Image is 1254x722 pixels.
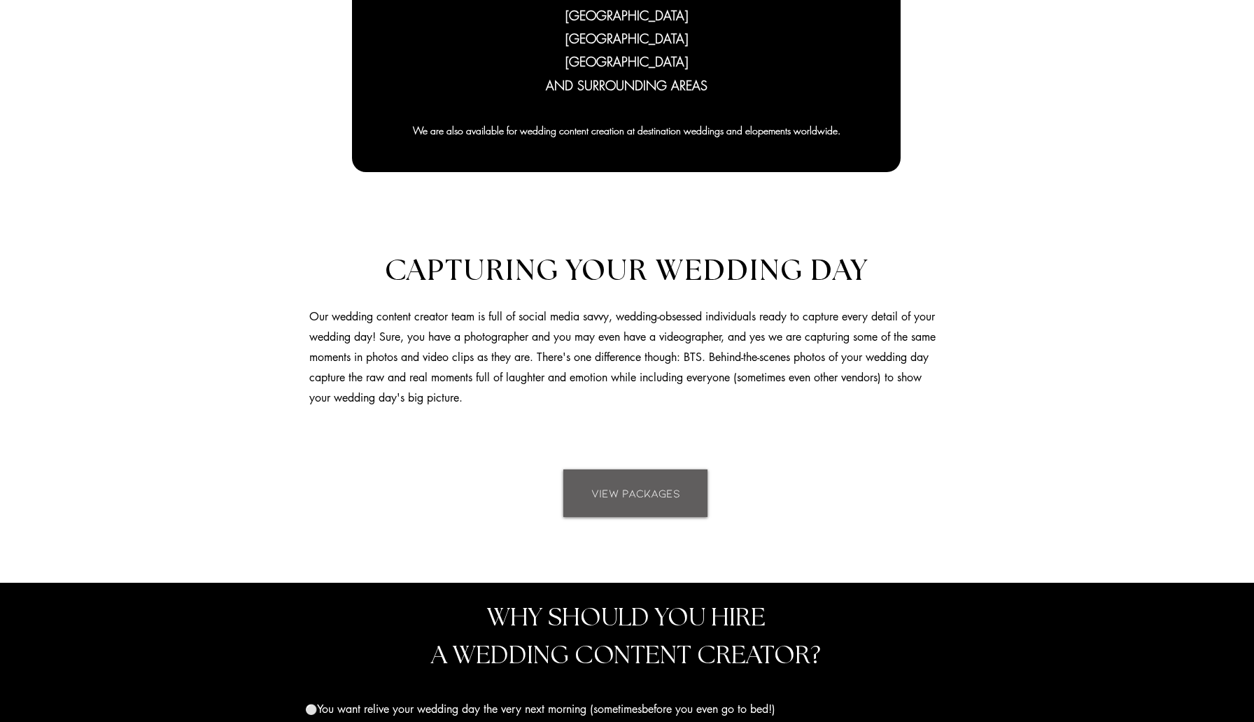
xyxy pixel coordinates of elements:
a: VIEW PACKAGES [563,469,707,517]
span: ⚪️ [305,702,317,716]
span: You want relive your wedding day the very next morning (sometimes [317,702,642,716]
span: Our wedding content creator team is full of social media savvy, wedding-obsessed individuals read... [309,309,936,404]
span: VIEW PACKAGES [591,486,680,501]
span: CAPTURING YOUR WEDDING DAY [385,256,868,285]
span: [GEOGRAPHIC_DATA] [GEOGRAPHIC_DATA] [565,7,688,47]
span: before you even go to bed!) [642,702,775,716]
span: We are also available for wedding content creation at destination weddings and elopements worldwide. [413,124,840,137]
span: WHY SHOULD YOU HIRE A WEDDING CONTENT CREATOR? [431,605,821,668]
span: [GEOGRAPHIC_DATA] AND SURROUNDING AREAS [546,53,707,93]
